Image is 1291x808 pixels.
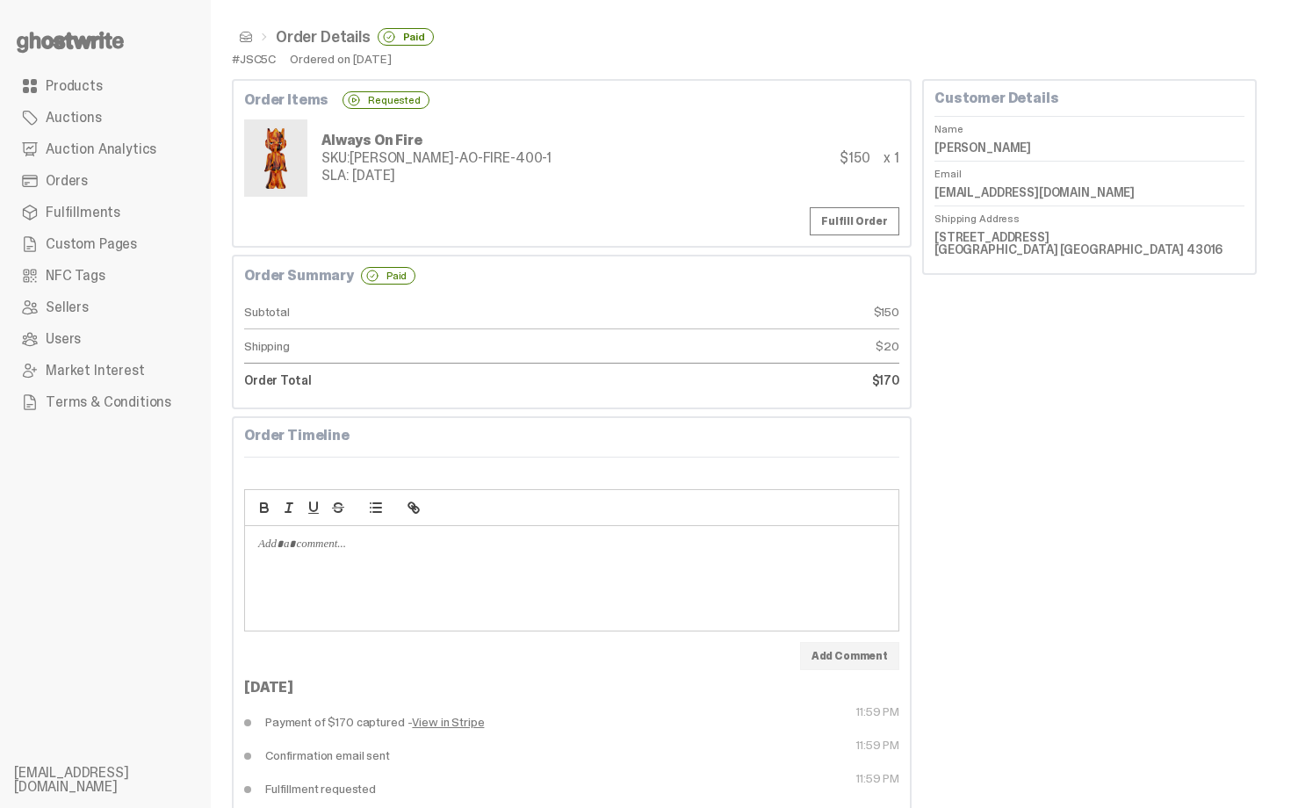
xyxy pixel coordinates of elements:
[277,497,301,518] button: italic
[46,206,120,220] span: Fulfillments
[290,53,392,65] div: Ordered on [DATE]
[244,705,572,739] dd: Payment of $170 captured -
[884,151,899,165] div: x 1
[244,269,354,283] b: Order Summary
[800,642,899,670] button: Add Comment
[840,151,869,165] div: $150
[572,364,899,397] dd: $170
[14,197,197,228] a: Fulfillments
[572,329,899,364] dd: $20
[46,111,102,125] span: Auctions
[401,497,426,518] button: link
[46,395,171,409] span: Terms & Conditions
[14,323,197,355] a: Users
[321,148,350,167] span: SKU:
[321,151,552,165] div: [PERSON_NAME]-AO-FIRE-400-1
[14,165,197,197] a: Orders
[46,142,156,156] span: Auction Analytics
[14,228,197,260] a: Custom Pages
[14,355,197,386] a: Market Interest
[343,91,429,109] div: Requested
[46,332,81,346] span: Users
[572,772,899,805] dt: 11:59 PM
[14,70,197,102] a: Products
[378,28,434,46] div: Paid
[810,207,899,235] a: Fulfill Order
[412,716,484,728] a: View in Stripe
[252,497,277,518] button: bold
[244,295,572,329] dt: Subtotal
[14,133,197,165] a: Auction Analytics
[244,772,572,805] dd: Fulfillment requested
[244,426,350,444] b: Order Timeline
[232,53,276,65] div: #JSC5C
[14,260,197,292] a: NFC Tags
[244,739,572,772] dd: Confirmation email sent
[361,267,415,285] div: Paid
[14,292,197,323] a: Sellers
[321,169,552,183] div: SLA: [DATE]
[244,93,328,107] b: Order Items
[321,133,552,148] div: Always On Fire
[253,28,434,46] li: Order Details
[46,364,145,378] span: Market Interest
[248,123,304,193] img: Always-On-Fire---Website-Archive.2484X.png
[14,766,225,794] li: [EMAIL_ADDRESS][DOMAIN_NAME]
[244,364,572,397] dt: Order Total
[244,681,899,695] div: [DATE]
[301,497,326,518] button: underline
[934,224,1244,263] dd: [STREET_ADDRESS] [GEOGRAPHIC_DATA] [GEOGRAPHIC_DATA] 43016
[572,705,899,739] dt: 11:59 PM
[46,79,103,93] span: Products
[326,497,350,518] button: strike
[934,116,1244,134] dt: Name
[46,237,137,251] span: Custom Pages
[934,206,1244,224] dt: Shipping Address
[14,386,197,418] a: Terms & Conditions
[572,295,899,329] dd: $150
[14,102,197,133] a: Auctions
[934,89,1058,107] b: Customer Details
[244,329,572,364] dt: Shipping
[572,739,899,772] dt: 11:59 PM
[934,134,1244,161] dd: [PERSON_NAME]
[46,269,105,283] span: NFC Tags
[364,497,388,518] button: list: bullet
[934,161,1244,179] dt: Email
[46,300,89,314] span: Sellers
[934,179,1244,206] dd: [EMAIL_ADDRESS][DOMAIN_NAME]
[46,174,88,188] span: Orders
